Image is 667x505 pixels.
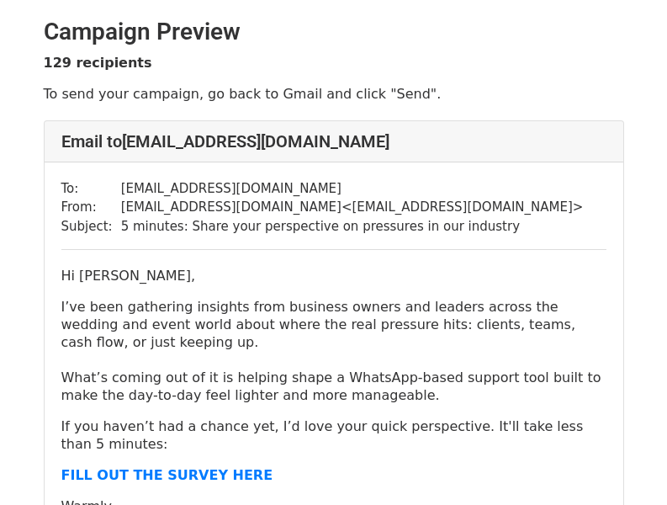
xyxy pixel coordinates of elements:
[61,267,606,284] p: Hi [PERSON_NAME],
[121,217,584,237] td: 5 minutes: Share your perspective on pressures in our industry
[44,85,624,103] p: To send your campaign, go back to Gmail and click "Send".
[121,179,584,199] td: [EMAIL_ADDRESS][DOMAIN_NAME]
[121,198,584,217] td: [EMAIL_ADDRESS][DOMAIN_NAME] < [EMAIL_ADDRESS][DOMAIN_NAME] >
[61,217,121,237] td: Subject:
[61,467,273,483] a: FILL OUT THE SURVEY HERE
[44,55,152,71] strong: 129 recipients
[61,131,606,151] h4: Email to [EMAIL_ADDRESS][DOMAIN_NAME]
[61,417,606,453] p: If you haven’t had a chance yet, I’d love your quick perspective. It'll take less than 5 minutes:
[61,298,606,404] p: I’ve been gathering insights from business owners and leaders across the wedding and event world ...
[61,179,121,199] td: To:
[61,198,121,217] td: From:
[44,18,624,46] h2: Campaign Preview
